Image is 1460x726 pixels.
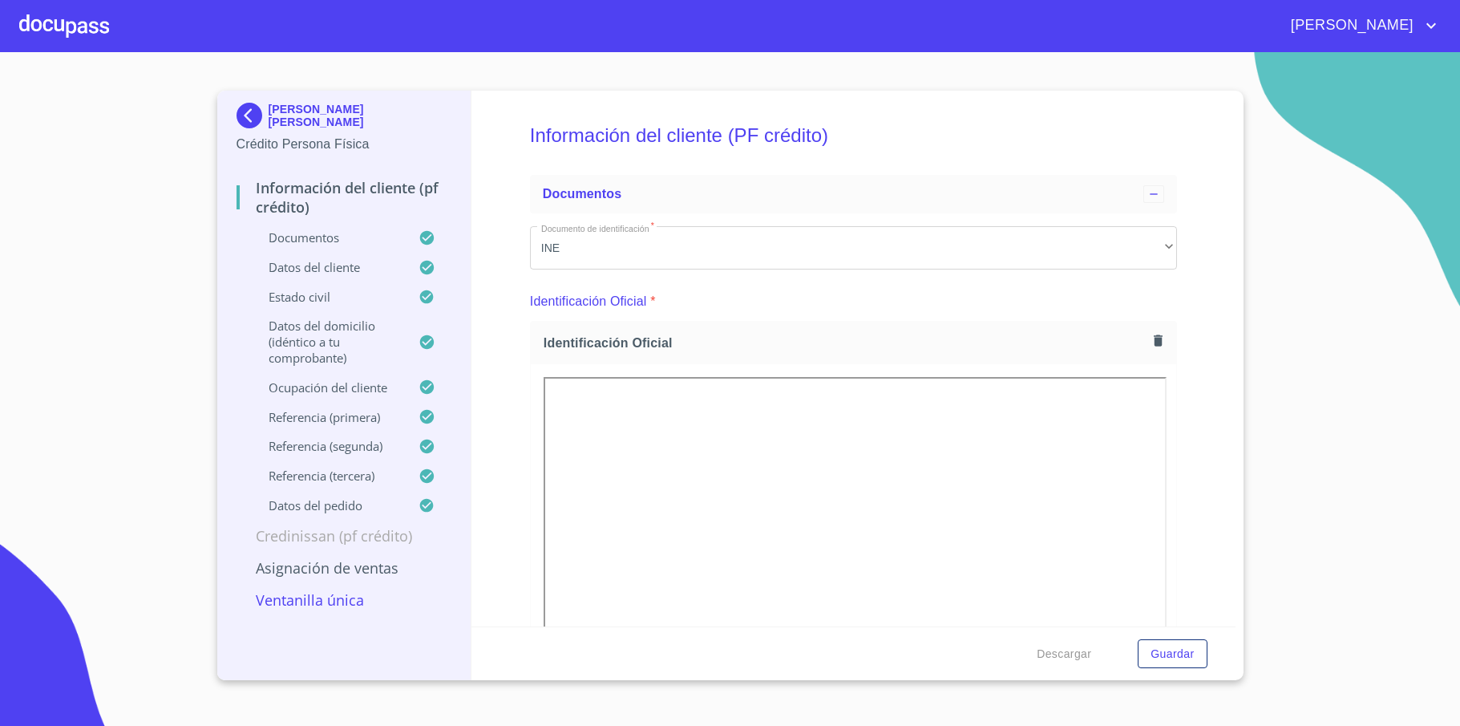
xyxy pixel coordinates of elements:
[1030,639,1098,669] button: Descargar
[530,292,647,311] p: Identificación Oficial
[530,175,1177,213] div: Documentos
[269,103,452,128] p: [PERSON_NAME] [PERSON_NAME]
[544,335,1148,351] span: Identificación Oficial
[237,318,419,366] p: Datos del domicilio (idéntico a tu comprobante)
[237,178,452,217] p: Información del cliente (PF crédito)
[237,379,419,395] p: Ocupación del Cliente
[237,438,419,454] p: Referencia (segunda)
[1279,13,1422,39] span: [PERSON_NAME]
[237,590,452,610] p: Ventanilla única
[237,558,452,578] p: Asignación de Ventas
[237,103,269,128] img: Docupass spot blue
[237,135,452,154] p: Crédito Persona Física
[237,259,419,275] p: Datos del cliente
[1279,13,1441,39] button: account of current user
[530,103,1177,168] h5: Información del cliente (PF crédito)
[1151,644,1194,664] span: Guardar
[237,229,419,245] p: Documentos
[237,409,419,425] p: Referencia (primera)
[530,226,1177,270] div: INE
[237,468,419,484] p: Referencia (tercera)
[237,289,419,305] p: Estado Civil
[237,103,452,135] div: [PERSON_NAME] [PERSON_NAME]
[237,526,452,546] p: Credinissan (PF crédito)
[237,497,419,513] p: Datos del pedido
[543,187,621,201] span: Documentos
[1138,639,1207,669] button: Guardar
[1037,644,1091,664] span: Descargar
